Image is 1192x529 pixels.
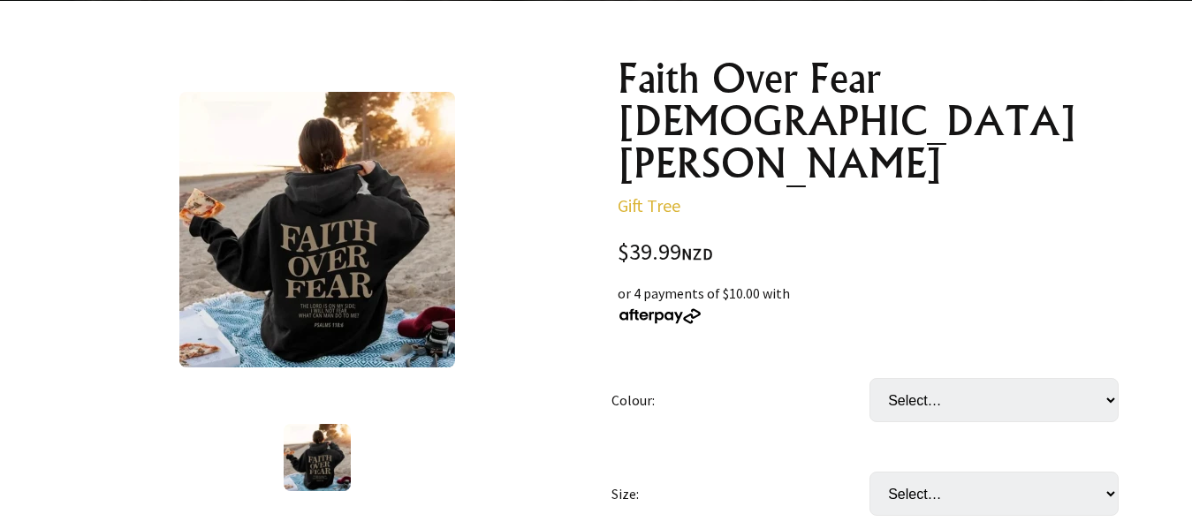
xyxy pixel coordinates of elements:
div: or 4 payments of $10.00 with [618,283,1134,325]
h1: Faith Over Fear [DEMOGRAPHIC_DATA][PERSON_NAME] [618,57,1134,185]
span: NZD [681,244,713,264]
div: $39.99 [618,241,1134,265]
td: Colour: [611,353,869,447]
img: Faith Over Fear Christian Hoodie [284,424,351,491]
img: Afterpay [618,308,702,324]
a: Gift Tree [618,194,680,216]
img: Faith Over Fear Christian Hoodie [179,92,455,367]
